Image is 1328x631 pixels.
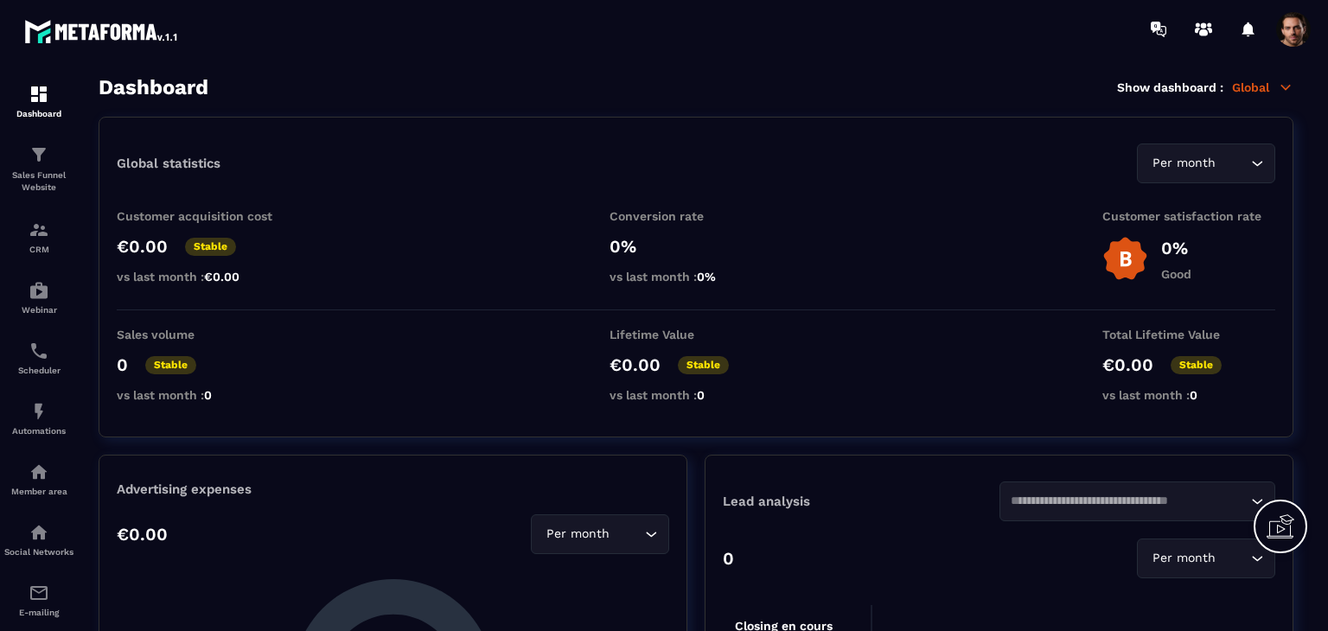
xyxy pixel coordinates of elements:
[1102,328,1275,341] p: Total Lifetime Value
[4,608,73,617] p: E-mailing
[610,270,782,284] p: vs last month :
[4,109,73,118] p: Dashboard
[1161,267,1191,281] p: Good
[1190,388,1197,402] span: 0
[29,401,49,422] img: automations
[610,209,782,223] p: Conversion rate
[697,270,716,284] span: 0%
[29,522,49,543] img: social-network
[1117,80,1223,94] p: Show dashboard :
[4,71,73,131] a: formationformationDashboard
[117,354,128,375] p: 0
[1161,238,1191,258] p: 0%
[610,354,661,375] p: €0.00
[4,509,73,570] a: social-networksocial-networkSocial Networks
[117,328,290,341] p: Sales volume
[204,388,212,402] span: 0
[723,494,999,509] p: Lead analysis
[4,449,73,509] a: automationsautomationsMember area
[1219,549,1247,568] input: Search for option
[542,525,613,544] span: Per month
[1137,539,1275,578] div: Search for option
[117,481,669,497] p: Advertising expenses
[4,305,73,315] p: Webinar
[4,169,73,194] p: Sales Funnel Website
[29,462,49,482] img: automations
[610,236,782,257] p: 0%
[4,388,73,449] a: automationsautomationsAutomations
[4,267,73,328] a: automationsautomationsWebinar
[1148,154,1219,173] span: Per month
[4,570,73,630] a: emailemailE-mailing
[117,209,290,223] p: Customer acquisition cost
[723,548,734,569] p: 0
[613,525,641,544] input: Search for option
[145,356,196,374] p: Stable
[531,514,669,554] div: Search for option
[4,547,73,557] p: Social Networks
[4,245,73,254] p: CRM
[999,481,1276,521] div: Search for option
[117,156,220,171] p: Global statistics
[185,238,236,256] p: Stable
[1102,354,1153,375] p: €0.00
[4,328,73,388] a: schedulerschedulerScheduler
[1102,236,1148,282] img: b-badge-o.b3b20ee6.svg
[1102,209,1275,223] p: Customer satisfaction rate
[4,366,73,375] p: Scheduler
[4,207,73,267] a: formationformationCRM
[117,388,290,402] p: vs last month :
[1011,492,1248,511] input: Search for option
[610,388,782,402] p: vs last month :
[117,524,168,545] p: €0.00
[24,16,180,47] img: logo
[117,270,290,284] p: vs last month :
[204,270,239,284] span: €0.00
[4,426,73,436] p: Automations
[1137,143,1275,183] div: Search for option
[29,220,49,240] img: formation
[29,583,49,603] img: email
[99,75,208,99] h3: Dashboard
[29,84,49,105] img: formation
[29,341,49,361] img: scheduler
[1219,154,1247,173] input: Search for option
[1102,388,1275,402] p: vs last month :
[610,328,782,341] p: Lifetime Value
[4,487,73,496] p: Member area
[29,144,49,165] img: formation
[1232,80,1293,95] p: Global
[678,356,729,374] p: Stable
[1171,356,1222,374] p: Stable
[4,131,73,207] a: formationformationSales Funnel Website
[1148,549,1219,568] span: Per month
[697,388,705,402] span: 0
[117,236,168,257] p: €0.00
[29,280,49,301] img: automations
